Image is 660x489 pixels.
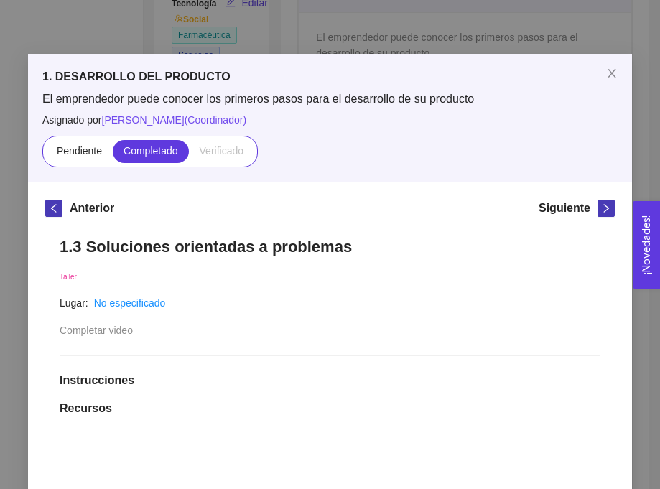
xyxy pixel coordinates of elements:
[598,203,614,213] span: right
[42,91,618,107] span: El emprendedor puede conocer los primeros pasos para el desarrollo de su producto
[539,200,590,217] h5: Siguiente
[42,112,618,128] span: Asignado por
[60,373,600,388] h1: Instrucciones
[94,297,166,309] a: No especificado
[60,295,88,311] article: Lugar:
[633,201,660,289] button: Open Feedback Widget
[42,68,618,85] h5: 1. DESARROLLO DEL PRODUCTO
[60,273,77,281] span: Taller
[57,145,102,157] span: Pendiente
[60,325,133,336] span: Completar video
[60,401,600,416] h1: Recursos
[606,67,618,79] span: close
[102,114,247,126] span: [PERSON_NAME] ( Coordinador )
[60,237,600,256] h1: 1.3 Soluciones orientadas a problemas
[124,145,178,157] span: Completado
[46,203,62,213] span: left
[200,145,243,157] span: Verificado
[598,200,615,217] button: right
[45,200,62,217] button: left
[70,200,114,217] h5: Anterior
[592,54,632,94] button: Close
